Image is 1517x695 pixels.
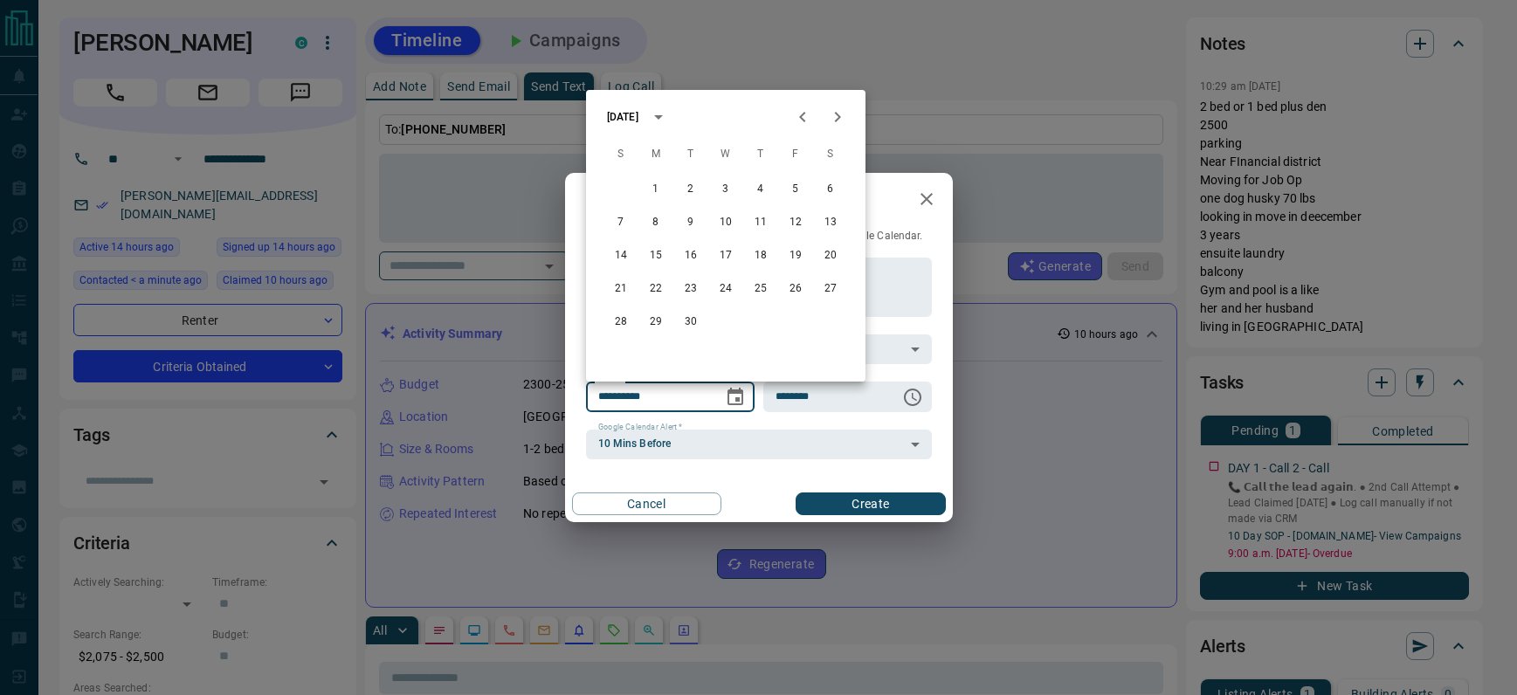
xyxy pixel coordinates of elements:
button: 20 [815,240,846,272]
button: Choose date, selected date is Aug 13, 2025 [718,380,753,415]
span: Sunday [605,137,637,172]
button: 9 [675,207,707,238]
button: 14 [605,240,637,272]
button: 7 [605,207,637,238]
button: 1 [640,174,672,205]
span: Monday [640,137,672,172]
button: 28 [605,306,637,338]
button: 5 [780,174,811,205]
span: Tuesday [675,137,707,172]
div: 10 Mins Before [586,430,932,459]
button: 13 [815,207,846,238]
button: Create [796,492,945,515]
button: Previous month [785,100,820,134]
h2: New Task [565,173,682,229]
button: Next month [820,100,855,134]
button: 11 [745,207,776,238]
button: 30 [675,306,707,338]
button: 16 [675,240,707,272]
button: 3 [710,174,741,205]
label: Google Calendar Alert [598,422,682,433]
button: 6 [815,174,846,205]
button: 8 [640,207,672,238]
span: Wednesday [710,137,741,172]
div: [DATE] [607,109,638,125]
button: 19 [780,240,811,272]
button: calendar view is open, switch to year view [644,102,673,132]
button: 17 [710,240,741,272]
button: 21 [605,273,637,305]
button: Choose time, selected time is 6:00 AM [895,380,930,415]
button: 10 [710,207,741,238]
span: Friday [780,137,811,172]
button: 15 [640,240,672,272]
button: 27 [815,273,846,305]
button: 18 [745,240,776,272]
button: 22 [640,273,672,305]
button: 24 [710,273,741,305]
button: 29 [640,306,672,338]
button: 23 [675,273,707,305]
button: Cancel [572,492,721,515]
button: 2 [675,174,707,205]
button: 26 [780,273,811,305]
span: Thursday [745,137,776,172]
button: 12 [780,207,811,238]
button: 4 [745,174,776,205]
span: Saturday [815,137,846,172]
button: 25 [745,273,776,305]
